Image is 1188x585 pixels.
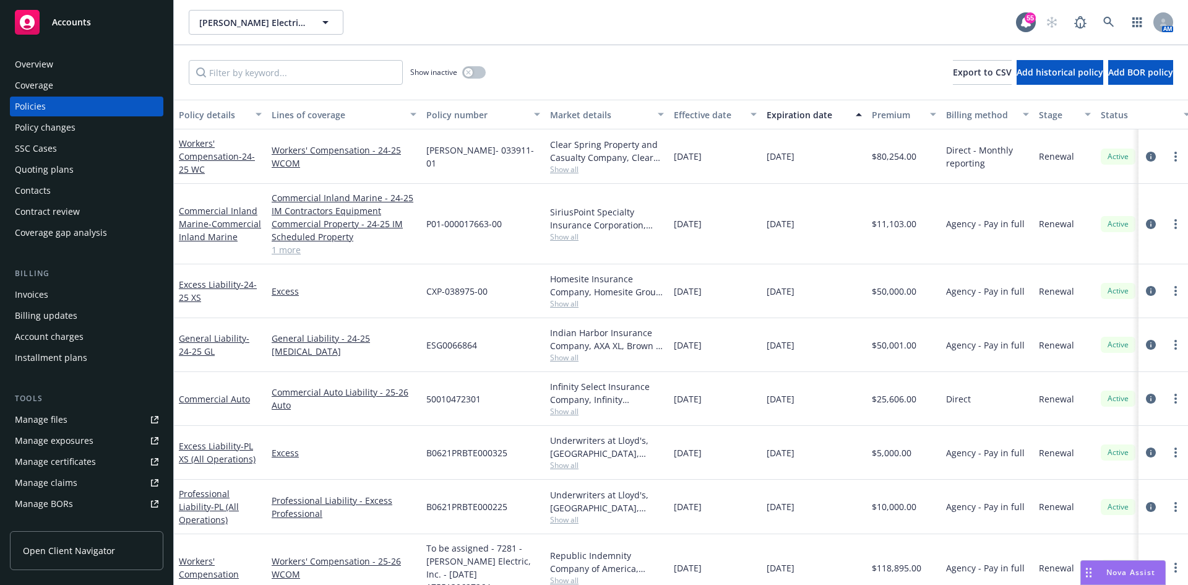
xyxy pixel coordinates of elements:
[674,561,702,574] span: [DATE]
[946,217,1025,230] span: Agency - Pay in full
[189,10,343,35] button: [PERSON_NAME] Electric, Inc.
[872,217,916,230] span: $11,103.00
[550,232,664,242] span: Show all
[10,267,163,280] div: Billing
[674,392,702,405] span: [DATE]
[1080,560,1166,585] button: Nova Assist
[550,380,664,406] div: Infinity Select Insurance Company, Infinity ([PERSON_NAME])
[272,144,416,170] a: Workers' Compensation - 24-25 WCOM
[1106,501,1130,513] span: Active
[272,332,416,358] a: General Liability - 24-25 [MEDICAL_DATA]
[426,339,477,352] span: ESG0066864
[941,100,1034,129] button: Billing method
[10,5,163,40] a: Accounts
[550,272,664,298] div: Homesite Insurance Company, Homesite Group Incorporated, Brown & Riding Insurance Services, Inc.
[767,392,794,405] span: [DATE]
[15,431,93,451] div: Manage exposures
[426,446,507,459] span: B0621PRBTE000325
[674,150,702,163] span: [DATE]
[872,339,916,352] span: $50,001.00
[767,446,794,459] span: [DATE]
[1039,108,1077,121] div: Stage
[10,181,163,201] a: Contacts
[1081,561,1096,584] div: Drag to move
[189,60,403,85] input: Filter by keyword...
[1106,339,1130,350] span: Active
[762,100,867,129] button: Expiration date
[946,144,1029,170] span: Direct - Monthly reporting
[1106,567,1155,578] span: Nova Assist
[272,386,416,412] a: Commercial Auto Liability - 25-26 Auto
[15,223,107,243] div: Coverage gap analysis
[15,494,73,514] div: Manage BORs
[872,446,911,459] span: $5,000.00
[10,473,163,493] a: Manage claims
[23,544,115,557] span: Open Client Navigator
[426,392,481,405] span: 50010472301
[1101,108,1176,121] div: Status
[1143,217,1158,232] a: circleInformation
[272,243,416,256] a: 1 more
[15,452,96,472] div: Manage certificates
[946,339,1025,352] span: Agency - Pay in full
[1039,561,1074,574] span: Renewal
[179,332,249,357] a: General Liability
[15,285,48,305] div: Invoices
[1039,339,1074,352] span: Renewal
[953,66,1012,78] span: Export to CSV
[10,515,163,535] a: Summary of insurance
[767,339,794,352] span: [DATE]
[674,108,743,121] div: Effective date
[872,108,923,121] div: Premium
[10,410,163,430] a: Manage files
[179,393,250,405] a: Commercial Auto
[1143,445,1158,460] a: circleInformation
[946,561,1025,574] span: Agency - Pay in full
[15,473,77,493] div: Manage claims
[426,500,507,513] span: B0621PRBTE000225
[674,339,702,352] span: [DATE]
[1034,100,1096,129] button: Stage
[199,16,306,29] span: [PERSON_NAME] Electric, Inc.
[272,285,416,298] a: Excess
[15,160,74,180] div: Quoting plans
[550,514,664,525] span: Show all
[550,488,664,514] div: Underwriters at Lloyd's, [GEOGRAPHIC_DATA], [PERSON_NAME] of London, CRC Group
[272,108,403,121] div: Lines of coverage
[674,446,702,459] span: [DATE]
[767,285,794,298] span: [DATE]
[550,108,650,121] div: Market details
[1106,151,1130,162] span: Active
[1068,10,1093,35] a: Report a Bug
[1039,10,1064,35] a: Start snowing
[10,223,163,243] a: Coverage gap analysis
[1106,219,1130,230] span: Active
[550,298,664,309] span: Show all
[767,150,794,163] span: [DATE]
[52,17,91,27] span: Accounts
[272,217,416,243] a: Commercial Property - 24-25 IM Scheduled Property
[10,202,163,222] a: Contract review
[1143,337,1158,352] a: circleInformation
[1039,446,1074,459] span: Renewal
[15,97,46,116] div: Policies
[1168,217,1183,232] a: more
[550,434,664,460] div: Underwriters at Lloyd's, [GEOGRAPHIC_DATA], [PERSON_NAME] of London, CRC Group
[179,205,261,243] a: Commercial Inland Marine
[421,100,545,129] button: Policy number
[1039,150,1074,163] span: Renewal
[10,285,163,305] a: Invoices
[946,285,1025,298] span: Agency - Pay in full
[1108,66,1173,78] span: Add BOR policy
[272,494,416,520] a: Professional Liability - Excess Professional
[15,54,53,74] div: Overview
[174,100,267,129] button: Policy details
[10,494,163,514] a: Manage BORs
[946,392,971,405] span: Direct
[767,500,794,513] span: [DATE]
[1106,285,1130,297] span: Active
[674,217,702,230] span: [DATE]
[272,555,416,581] a: Workers' Compensation - 25-26 WCOM
[10,306,163,326] a: Billing updates
[10,348,163,368] a: Installment plans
